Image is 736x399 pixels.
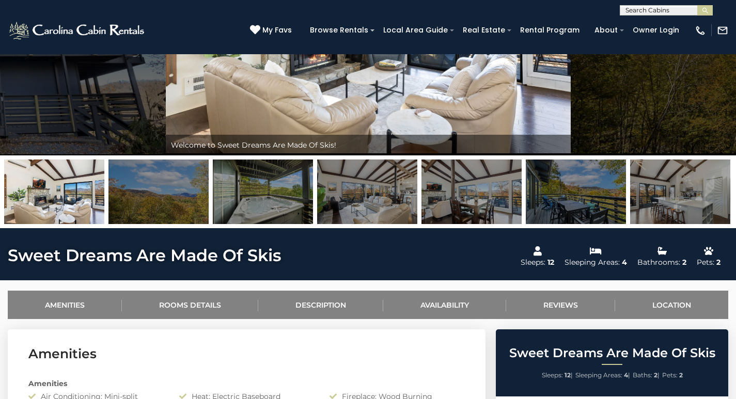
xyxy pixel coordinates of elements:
[633,371,652,379] span: Baths:
[575,371,622,379] span: Sleeping Areas:
[506,291,615,319] a: Reviews
[317,159,417,224] img: 167530463
[258,291,383,319] a: Description
[515,22,585,38] a: Rental Program
[633,369,660,382] li: |
[498,346,726,360] h2: Sweet Dreams Are Made Of Skis
[542,371,563,379] span: Sleeps:
[8,20,147,41] img: White-1-2.png
[589,22,623,38] a: About
[21,378,473,389] div: Amenities
[575,369,630,382] li: |
[378,22,453,38] a: Local Area Guide
[383,291,506,319] a: Availability
[628,22,684,38] a: Owner Login
[458,22,510,38] a: Real Estate
[624,371,628,379] strong: 4
[8,291,122,319] a: Amenities
[542,369,573,382] li: |
[166,135,571,155] div: Welcome to Sweet Dreams Are Made Of Skis!
[615,291,728,319] a: Location
[695,25,706,36] img: phone-regular-white.png
[213,159,313,224] img: 168962302
[108,159,209,224] img: 167390720
[662,371,678,379] span: Pets:
[526,159,626,224] img: 167390716
[654,371,657,379] strong: 2
[565,371,571,379] strong: 12
[28,345,465,363] h3: Amenities
[262,25,292,36] span: My Favs
[4,159,104,224] img: 167530462
[250,25,294,36] a: My Favs
[305,22,373,38] a: Browse Rentals
[717,25,728,36] img: mail-regular-white.png
[421,159,522,224] img: 167530466
[630,159,730,224] img: 167530464
[122,291,258,319] a: Rooms Details
[679,371,683,379] strong: 2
